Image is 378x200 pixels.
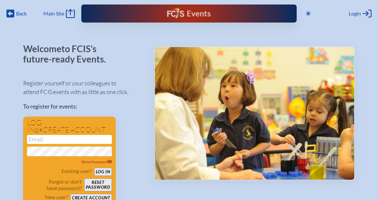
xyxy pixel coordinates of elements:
p: Existing user? [61,168,92,174]
div: FCIS Events — Future ready [146,8,233,19]
span: Back [16,10,27,17]
span: Login [349,10,361,17]
input: Email [27,135,112,144]
img: Events [155,47,354,180]
button: Resetpassword [84,178,112,191]
p: Forgot or don’t have password? [27,178,82,191]
span: Show Password [81,159,112,164]
p: To register for events: [23,102,144,111]
button: Log in [94,168,112,176]
span: or [35,127,43,134]
p: Register yourself or your colleagues to attend FCIS events with as little as one click. [23,79,144,96]
h1: Log in create account [27,119,112,134]
p: Welcome to FCIS’s future-ready Events. [23,44,113,64]
span: Main Site [43,10,64,17]
a: Main Site [43,9,75,18]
